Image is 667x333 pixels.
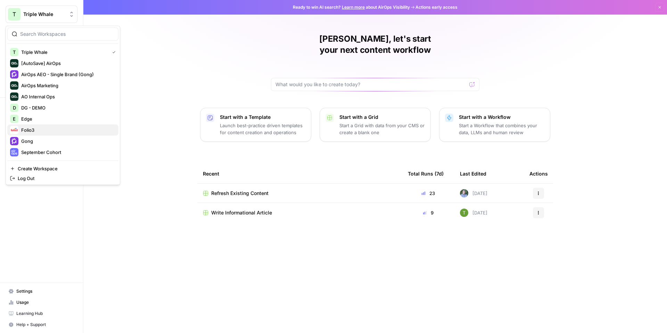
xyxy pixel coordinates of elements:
[21,149,113,156] span: September Cohort
[13,104,16,111] span: D
[21,115,113,122] span: Edge
[21,71,113,78] span: AirOps AEO - Single Brand (Gong)
[21,93,113,100] span: AO Internal Ops
[6,308,77,319] a: Learning Hub
[21,82,113,89] span: AirOps Marketing
[459,114,544,121] p: Start with a Workflow
[6,6,77,23] button: Workspace: Triple Whale
[10,126,18,134] img: Folio3 Logo
[21,138,113,145] span: Gong
[6,286,77,297] a: Settings
[6,26,120,185] div: Workspace: Triple Whale
[21,104,113,111] span: DG - DEMO
[529,164,548,183] div: Actions
[220,122,305,136] p: Launch best-practice driven templates for content creation and operations
[339,122,425,136] p: Start a Grid with data from your CMS or create a blank one
[408,190,449,197] div: 23
[203,209,397,216] a: Write Informational Article
[459,122,544,136] p: Start a Workflow that combines your data, LLMs and human review
[460,209,468,217] img: yba7bbzze900hr86j8rqqvfn473j
[271,33,479,56] h1: [PERSON_NAME], let's start your next content workflow
[460,189,468,197] img: f99d8lwoqhc1ne2bwf7b49ov7y8s
[220,114,305,121] p: Start with a Template
[10,81,18,90] img: AirOps Marketing Logo
[16,299,74,306] span: Usage
[21,60,113,67] span: [AutoSave] AirOps
[10,148,18,156] img: September Cohort Logo
[23,11,65,18] span: Triple Whale
[460,209,487,217] div: [DATE]
[21,49,107,56] span: Triple Whale
[13,10,16,18] span: T
[211,190,269,197] span: Refresh Existing Content
[275,81,467,88] input: What would you like to create today?
[7,173,118,183] a: Log Out
[10,70,18,79] img: AirOps AEO - Single Brand (Gong) Logo
[203,190,397,197] a: Refresh Existing Content
[18,165,113,172] span: Create Workspace
[293,4,410,10] span: Ready to win AI search? about AirOps Visibility
[18,175,113,182] span: Log Out
[10,137,18,145] img: Gong Logo
[460,189,487,197] div: [DATE]
[13,115,16,122] span: E
[16,310,74,317] span: Learning Hub
[7,164,118,173] a: Create Workspace
[203,164,397,183] div: Recent
[16,322,74,328] span: Help + Support
[211,209,272,216] span: Write Informational Article
[320,108,431,142] button: Start with a GridStart a Grid with data from your CMS or create a blank one
[10,92,18,101] img: AO Internal Ops Logo
[339,114,425,121] p: Start with a Grid
[20,31,114,38] input: Search Workspaces
[408,164,444,183] div: Total Runs (7d)
[13,49,16,56] span: T
[6,297,77,308] a: Usage
[415,4,458,10] span: Actions early access
[460,164,486,183] div: Last Edited
[6,319,77,330] button: Help + Support
[408,209,449,216] div: 9
[439,108,550,142] button: Start with a WorkflowStart a Workflow that combines your data, LLMs and human review
[200,108,311,142] button: Start with a TemplateLaunch best-practice driven templates for content creation and operations
[10,59,18,67] img: [AutoSave] AirOps Logo
[342,5,365,10] a: Learn more
[21,127,113,133] span: Folio3
[16,288,74,294] span: Settings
